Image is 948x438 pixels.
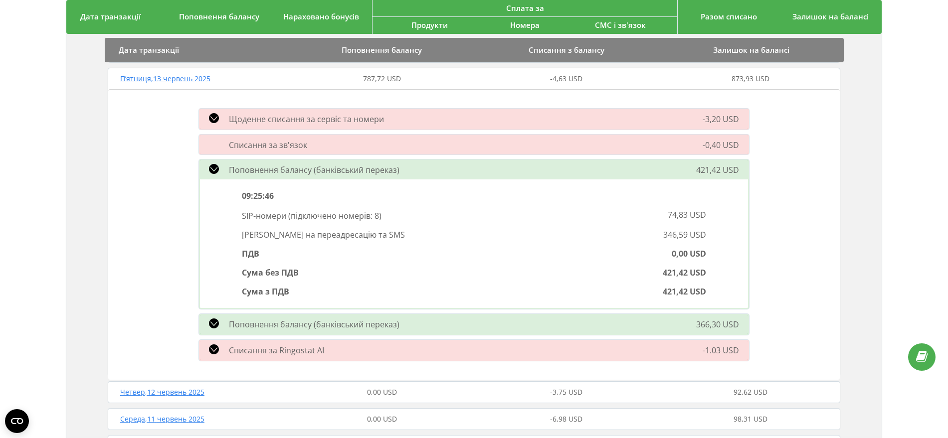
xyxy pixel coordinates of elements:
[283,11,359,21] span: Нараховано бонусів
[119,45,179,55] span: Дата транзакції
[595,20,646,30] span: СМС і зв'язок
[510,20,540,30] span: Номера
[663,229,706,240] span: 346,59 USD
[696,318,739,329] span: 366,30 USD
[242,190,274,201] span: 09:25:46
[179,11,259,21] span: Поповнення балансу
[701,11,757,21] span: Разом списано
[242,248,259,259] span: ПДВ
[120,387,204,397] span: Четвер , 12 червень 2025
[120,74,210,83] span: П’ятниця , 13 червень 2025
[703,140,739,150] span: -0,40 USD
[229,319,399,330] span: Поповнення балансу (банківський переказ)
[668,209,706,220] span: 74,83 USD
[734,387,767,397] span: 92,62 USD
[229,140,307,150] span: Списання за зв'язок
[5,409,29,433] button: Open CMP widget
[342,45,422,55] span: Поповнення балансу
[703,114,739,125] span: -3,20 USD
[229,114,384,125] span: Щоденне списання за сервіс та номери
[367,387,397,397] span: 0,00 USD
[550,74,582,83] span: -4,63 USD
[80,11,141,21] span: Дата транзакції
[550,414,582,424] span: -6,98 USD
[672,248,706,259] span: 0,00 USD
[242,267,299,278] span: Сума без ПДВ
[663,267,706,278] span: 421,42 USD
[713,45,789,55] span: Залишок на балансі
[375,210,381,221] span: 8 )
[367,414,397,424] span: 0,00 USD
[734,414,767,424] span: 98,31 USD
[291,210,373,221] span: підключено номерів:
[242,210,288,221] span: SIP-номери
[663,286,706,297] span: 421,42 USD
[550,387,582,397] span: -3,75 USD
[363,74,401,83] span: 787,72 USD
[288,210,291,221] span: (
[529,45,604,55] span: Списання з балансу
[696,164,739,175] span: 421,42 USD
[703,344,739,355] span: -1.03 USD
[242,286,289,297] span: Сума з ПДВ
[792,11,869,21] span: Залишок на балансі
[411,20,448,30] span: Продукти
[120,414,204,424] span: Середа , 11 червень 2025
[229,345,324,356] span: Списання за Ringostat AI
[506,3,544,13] span: Сплата за
[242,229,405,240] span: [PERSON_NAME] на переадресацію та SMS
[229,164,399,175] span: Поповнення балансу (банківський переказ)
[732,74,769,83] span: 873,93 USD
